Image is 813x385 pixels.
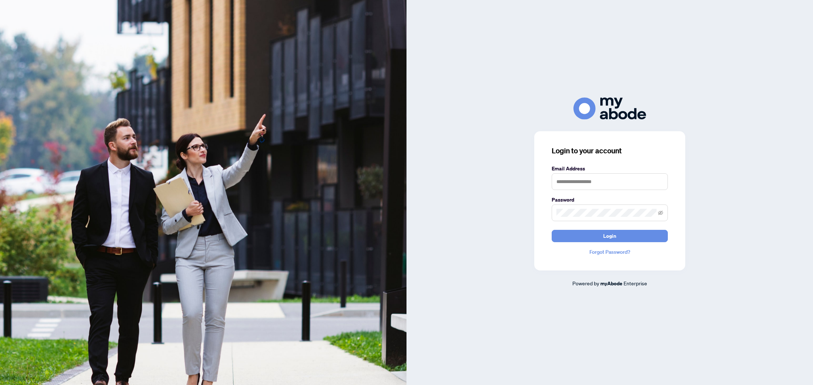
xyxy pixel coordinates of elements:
[573,98,646,120] img: ma-logo
[552,230,668,242] button: Login
[600,280,622,287] a: myAbode
[603,230,616,242] span: Login
[658,210,663,215] span: eye-invisible
[624,280,647,286] span: Enterprise
[552,248,668,256] a: Forgot Password?
[552,165,668,173] label: Email Address
[572,280,599,286] span: Powered by
[552,146,668,156] h3: Login to your account
[552,196,668,204] label: Password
